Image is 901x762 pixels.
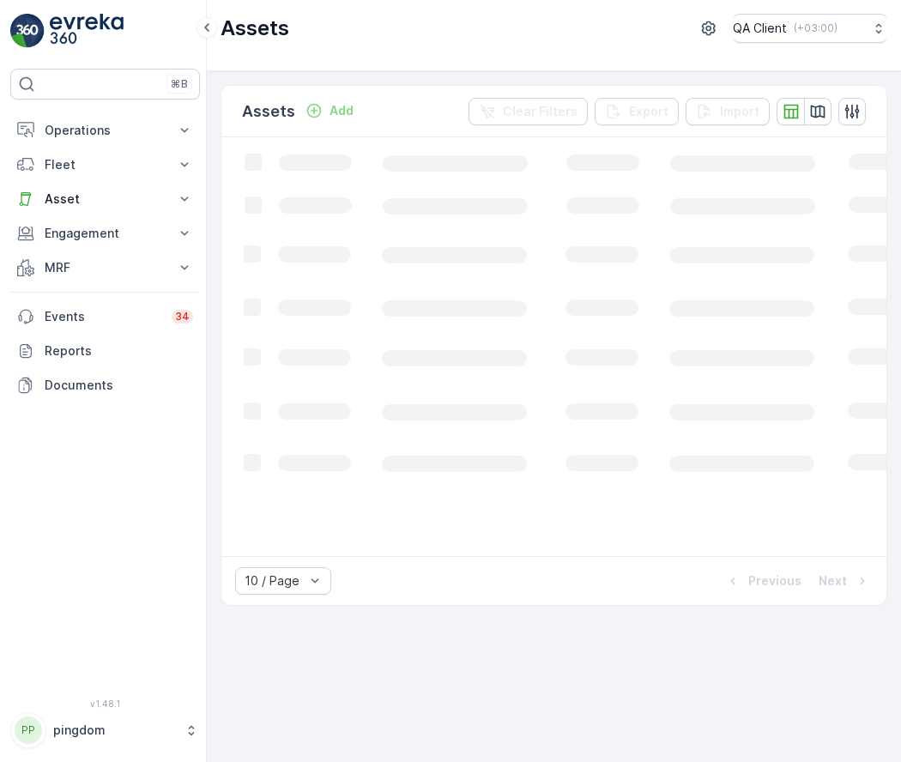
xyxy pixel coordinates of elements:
[45,342,193,360] p: Reports
[45,225,166,242] p: Engagement
[819,572,847,590] p: Next
[723,571,803,591] button: Previous
[242,100,295,124] p: Assets
[10,216,200,251] button: Engagement
[45,377,193,394] p: Documents
[720,103,759,120] p: Import
[10,182,200,216] button: Asset
[10,334,200,368] a: Reports
[53,722,176,739] p: pingdom
[10,251,200,285] button: MRF
[10,148,200,182] button: Fleet
[629,103,668,120] p: Export
[10,698,200,709] span: v 1.48.1
[50,14,124,48] img: logo_light-DOdMpM7g.png
[10,368,200,402] a: Documents
[45,190,166,208] p: Asset
[45,308,161,325] p: Events
[748,572,801,590] p: Previous
[45,156,166,173] p: Fleet
[45,122,166,139] p: Operations
[45,259,166,276] p: MRF
[10,14,45,48] img: logo
[817,571,873,591] button: Next
[175,310,190,324] p: 34
[10,712,200,748] button: PPpingdom
[503,103,577,120] p: Clear Filters
[686,98,770,125] button: Import
[733,20,787,37] p: QA Client
[595,98,679,125] button: Export
[15,717,42,744] div: PP
[330,102,354,119] p: Add
[469,98,588,125] button: Clear Filters
[10,113,200,148] button: Operations
[794,21,838,35] p: ( +03:00 )
[10,299,200,334] a: Events34
[221,15,289,42] p: Assets
[733,14,887,43] button: QA Client(+03:00)
[171,77,188,91] p: ⌘B
[299,100,360,121] button: Add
